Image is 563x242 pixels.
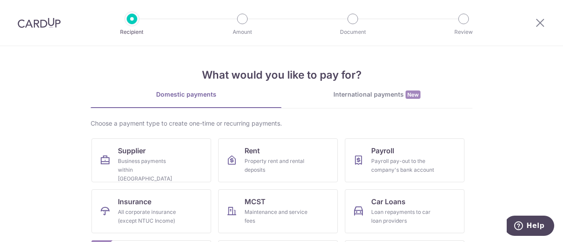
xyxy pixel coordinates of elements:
span: Insurance [118,196,151,207]
div: Maintenance and service fees [245,208,308,225]
div: Loan repayments to car loan providers [371,208,435,225]
h4: What would you like to pay for? [91,67,472,83]
div: Payroll pay-out to the company's bank account [371,157,435,174]
div: Business payments within [GEOGRAPHIC_DATA] [118,157,181,183]
p: Amount [210,28,275,36]
div: International payments [281,90,472,99]
p: Document [320,28,385,36]
span: Car Loans [371,196,406,207]
div: Property rent and rental deposits [245,157,308,174]
a: InsuranceAll corporate insurance (except NTUC Income) [91,189,211,233]
img: CardUp [18,18,61,28]
p: Recipient [99,28,165,36]
a: PayrollPayroll pay-out to the company's bank account [345,138,464,182]
a: SupplierBusiness payments within [GEOGRAPHIC_DATA] [91,138,211,182]
a: MCSTMaintenance and service fees [218,189,338,233]
a: Car LoansLoan repayments to car loan providers [345,189,464,233]
div: All corporate insurance (except NTUC Income) [118,208,181,225]
span: Rent [245,145,260,156]
div: Domestic payments [91,90,281,99]
div: Choose a payment type to create one-time or recurring payments. [91,119,472,128]
span: New [406,90,420,99]
iframe: Opens a widget where you can find more information [507,216,554,238]
span: Supplier [118,145,146,156]
a: RentProperty rent and rental deposits [218,138,338,182]
span: MCST [245,196,266,207]
p: Review [431,28,496,36]
span: Payroll [371,145,394,156]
